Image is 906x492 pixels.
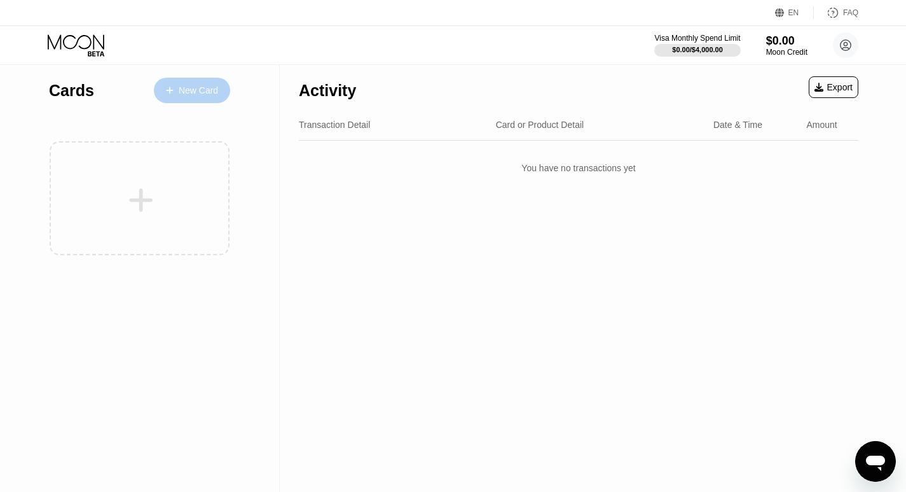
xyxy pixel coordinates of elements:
div: Export [814,82,853,92]
div: Moon Credit [766,48,807,57]
div: Cards [49,81,94,100]
div: New Card [179,85,218,96]
div: Card or Product Detail [496,120,584,130]
div: Visa Monthly Spend Limit [654,34,740,43]
iframe: Button to launch messaging window [855,441,896,482]
div: You have no transactions yet [299,150,858,186]
div: Export [809,76,858,98]
div: $0.00Moon Credit [766,34,807,57]
div: $0.00 / $4,000.00 [672,46,723,53]
div: Date & Time [713,120,762,130]
div: EN [775,6,814,19]
div: New Card [154,78,230,103]
div: Visa Monthly Spend Limit$0.00/$4,000.00 [654,34,740,57]
div: FAQ [843,8,858,17]
div: Activity [299,81,356,100]
div: EN [788,8,799,17]
div: Transaction Detail [299,120,370,130]
div: $0.00 [766,34,807,48]
div: FAQ [814,6,858,19]
div: Amount [806,120,837,130]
